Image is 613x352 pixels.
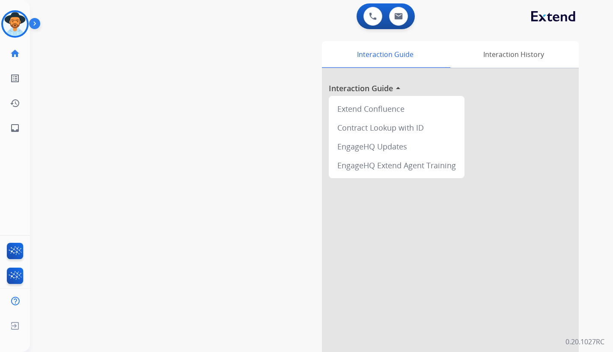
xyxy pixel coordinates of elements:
img: avatar [3,12,27,36]
div: Extend Confluence [332,99,461,118]
mat-icon: inbox [10,123,20,133]
mat-icon: home [10,48,20,59]
div: EngageHQ Extend Agent Training [332,156,461,175]
mat-icon: history [10,98,20,108]
div: EngageHQ Updates [332,137,461,156]
div: Interaction Guide [322,41,448,68]
div: Contract Lookup with ID [332,118,461,137]
div: Interaction History [448,41,579,68]
p: 0.20.1027RC [565,337,604,347]
mat-icon: list_alt [10,73,20,84]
